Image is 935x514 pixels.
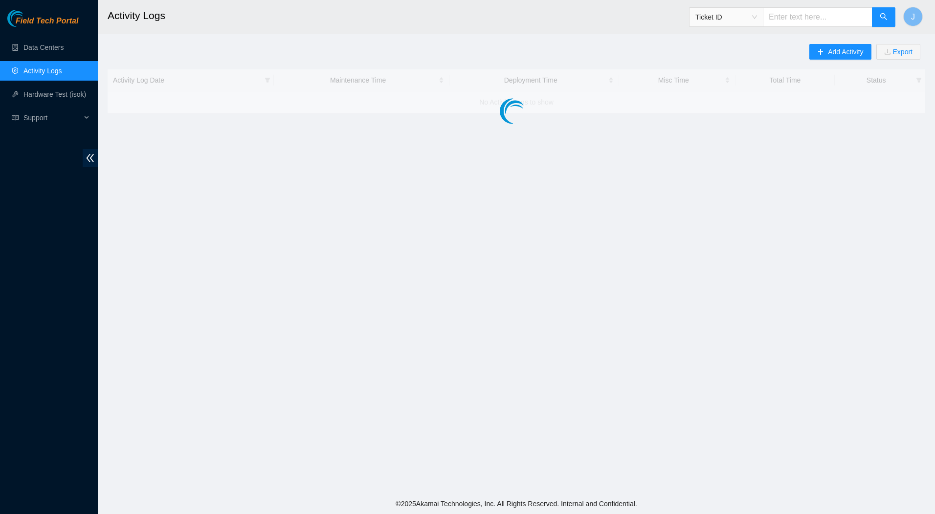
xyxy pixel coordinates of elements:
[23,90,86,98] a: Hardware Test (isok)
[23,67,62,75] a: Activity Logs
[828,46,863,57] span: Add Activity
[83,149,98,167] span: double-left
[817,48,824,56] span: plus
[763,7,872,27] input: Enter text here...
[23,43,64,51] a: Data Centers
[16,17,78,26] span: Field Tech Portal
[7,10,49,27] img: Akamai Technologies
[880,13,888,22] span: search
[872,7,895,27] button: search
[12,114,19,121] span: read
[911,11,915,23] span: J
[98,493,935,514] footer: © 2025 Akamai Technologies, Inc. All Rights Reserved. Internal and Confidential.
[876,44,920,60] button: downloadExport
[23,108,81,128] span: Support
[695,10,757,24] span: Ticket ID
[903,7,923,26] button: J
[7,18,78,30] a: Akamai TechnologiesField Tech Portal
[809,44,871,60] button: plusAdd Activity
